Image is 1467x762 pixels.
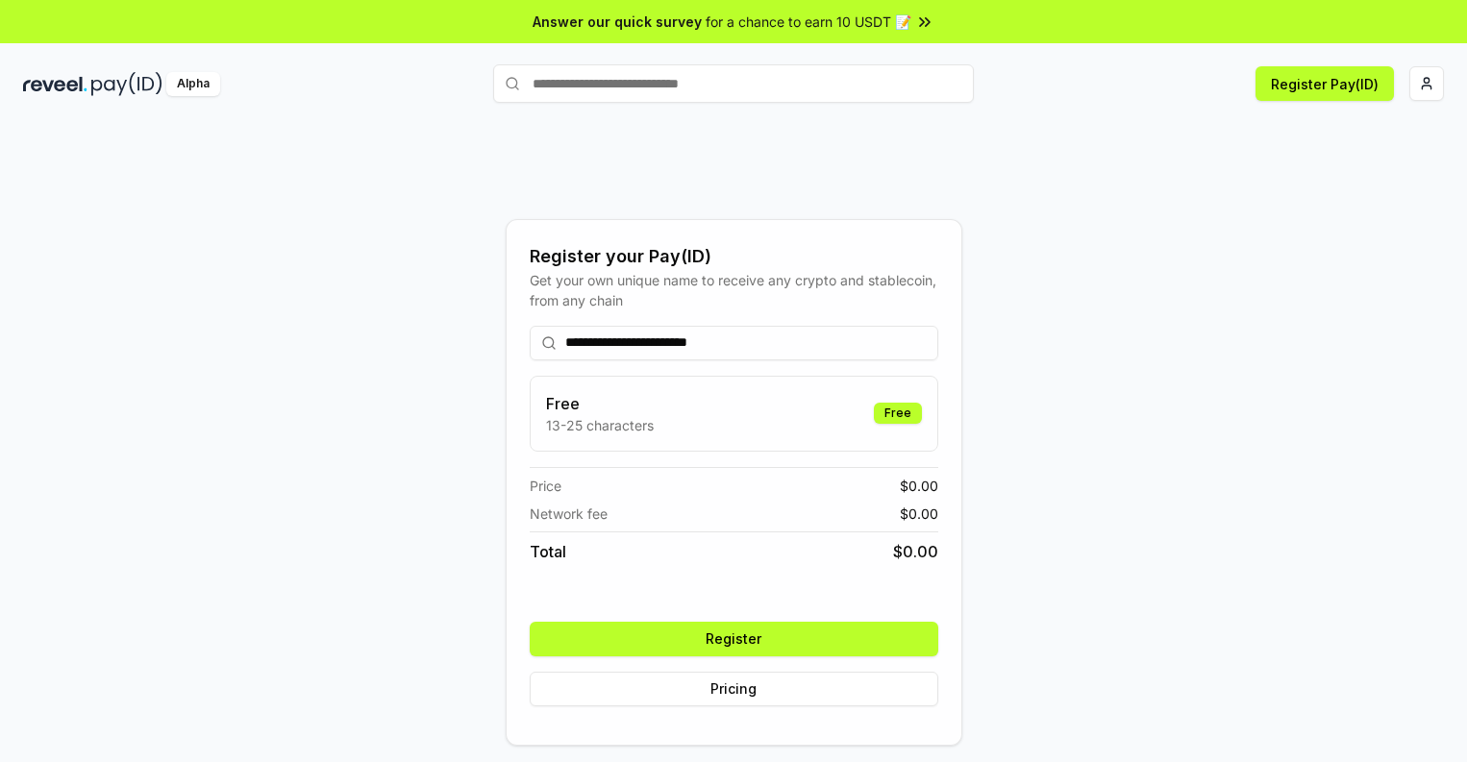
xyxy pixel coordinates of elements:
[166,72,220,96] div: Alpha
[900,504,938,524] span: $ 0.00
[530,672,938,706] button: Pricing
[530,622,938,656] button: Register
[900,476,938,496] span: $ 0.00
[1256,66,1394,101] button: Register Pay(ID)
[706,12,911,32] span: for a chance to earn 10 USDT 📝
[530,540,566,563] span: Total
[874,403,922,424] div: Free
[893,540,938,563] span: $ 0.00
[23,72,87,96] img: reveel_dark
[530,504,608,524] span: Network fee
[546,392,654,415] h3: Free
[91,72,162,96] img: pay_id
[530,243,938,270] div: Register your Pay(ID)
[530,476,561,496] span: Price
[530,270,938,310] div: Get your own unique name to receive any crypto and stablecoin, from any chain
[533,12,702,32] span: Answer our quick survey
[546,415,654,435] p: 13-25 characters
